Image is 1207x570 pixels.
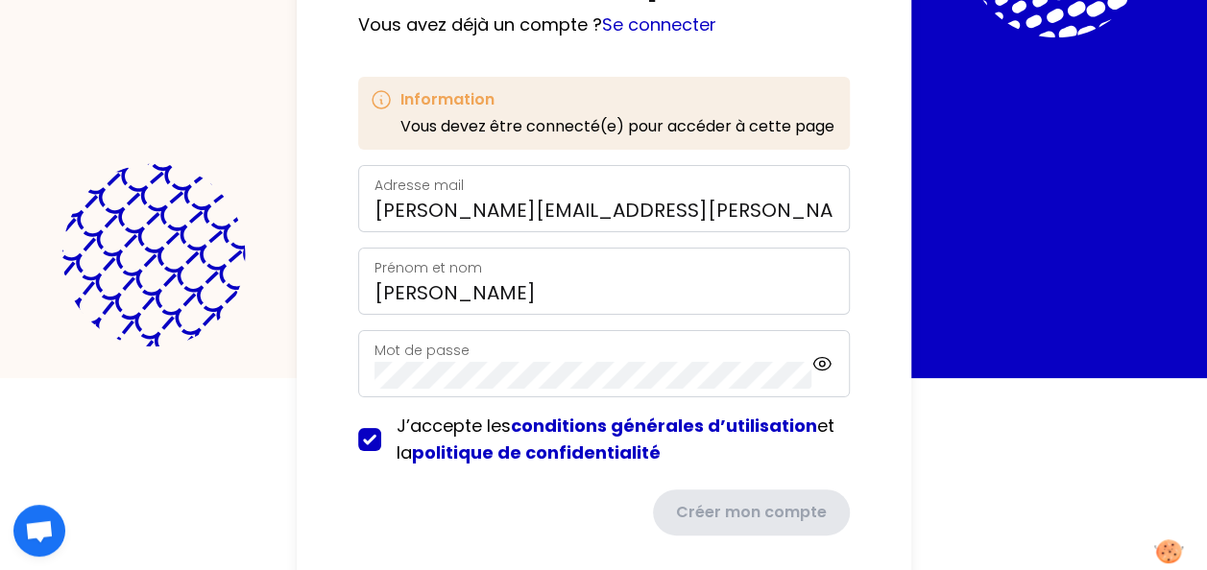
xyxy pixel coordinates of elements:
[374,176,464,195] label: Adresse mail
[400,88,834,111] h3: Information
[653,489,850,535] button: Créer mon compte
[358,12,850,38] p: Vous avez déjà un compte ?
[397,414,834,464] span: J’accepte les et la
[412,440,661,464] a: politique de confidentialité
[511,414,817,438] a: conditions générales d’utilisation
[374,258,482,277] label: Prénom et nom
[374,341,470,360] label: Mot de passe
[602,12,716,36] a: Se connecter
[400,115,834,138] p: Vous devez être connecté(e) pour accéder à cette page
[13,505,65,557] div: Ouvrir le chat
